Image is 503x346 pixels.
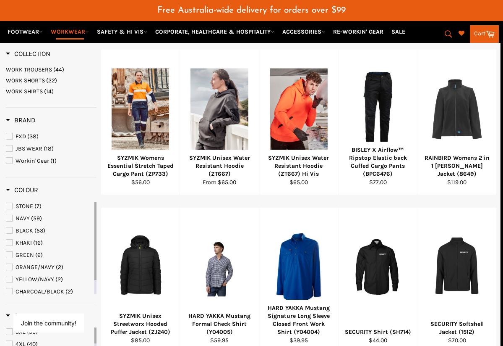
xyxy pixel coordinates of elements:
[101,50,180,195] a: SYZMIK Womens Essential Stretch Taped Cargo Pant (ZP733)SYZMIK Womens Essential Stretch Taped Car...
[265,154,333,178] div: SYZMIK Unisex Water Resistant Hoodie (ZT667) Hi Vis
[6,87,96,95] a: WORK SHIRTS
[330,24,387,39] a: RE-WORKIN' GEAR
[6,66,52,73] span: WORK TROUSERS
[6,88,43,95] span: WORK SHIRTS
[6,66,96,74] a: WORK TROUSERS
[6,287,93,296] a: CHARCOAL/BLACK
[6,312,28,320] span: Size
[180,50,259,195] a: SYZMIK Unisex Water Resistant Hoodie (ZT667)SYZMIK Unisex Water Resistant Hoodie (ZT667)From $65.00
[16,145,42,152] span: JBS WEAR
[279,24,328,39] a: ACCESSORIES
[423,320,491,336] div: SECURITY Softshell Jacket (1512)
[94,24,151,39] a: SAFETY & HI VIS
[53,66,64,73] span: (44)
[56,264,63,271] span: (2)
[6,132,96,141] a: FXD
[185,178,254,186] div: From $65.00
[34,227,45,234] span: (53)
[16,133,26,140] span: FXD
[16,264,55,271] span: ORANGE/NAVY
[270,69,328,151] img: SYZMIK Unisex Water Resistant Hoodie (ZT667) Hi Vis
[6,77,96,85] a: WORK SHORTS
[157,6,346,15] span: Free Australia-wide delivery for orders over $99
[190,69,248,151] img: SYZMIK Unisex Water Resistant Hoodie (ZT667)
[344,328,412,336] div: SECURITY Shirt (SH714)
[16,215,30,222] span: NAVY
[349,71,407,148] img: BISLEY X Airflow™ Ripstop Elastic back Cuffed Cargo Pants (BPC6476)
[16,157,49,164] span: Workin' Gear
[16,227,33,234] span: BLACK
[6,214,93,223] a: NAVY
[16,203,33,210] span: STONE
[106,336,175,344] div: $85.00
[31,215,42,222] span: (59)
[6,50,50,58] h3: Collection
[185,336,254,344] div: $59.95
[417,50,496,195] a: RAINBIRD Womens 2 in 1 Carroll Jacket (8649)RAINBIRD Womens 2 in 1 [PERSON_NAME] Jacket (8649)$11...
[6,312,28,320] h3: Size
[423,336,491,344] div: $70.00
[265,336,333,344] div: $39.95
[6,186,38,194] h3: Colour
[106,312,175,336] div: SYZMIK Unisex Streetworx Hooded Puffer Jacket (ZJ240)
[338,50,417,195] a: BISLEY X Airflow™ Ripstop Elastic back Cuffed Cargo Pants (BPC6476)BISLEY X Airflow™ Ripstop Elas...
[27,328,38,335] span: (56)
[46,77,57,84] span: (22)
[470,25,499,43] a: Cart
[112,69,169,151] img: SYZMIK Womens Essential Stretch Taped Cargo Pant (ZP733)
[265,304,333,336] div: HARD YAKKA Mustang Signature Long Sleeve Closed Front Work Shirt (Y04004)
[47,24,92,39] a: WORKWEAR
[423,178,491,186] div: $119.00
[6,77,45,84] span: WORK SHORTS
[27,133,39,140] span: (38)
[34,203,42,210] span: (7)
[259,50,338,195] a: SYZMIK Unisex Water Resistant Hoodie (ZT667) Hi VisSYZMIK Unisex Water Resistant Hoodie (ZT667) H...
[50,157,57,164] span: (1)
[6,226,93,235] a: BLACK
[65,288,73,295] span: (2)
[6,263,93,272] a: ORANGE/NAVY
[6,116,36,124] h3: Brand
[44,88,54,95] span: (14)
[6,144,96,153] a: JBS WEAR
[55,276,63,283] span: (2)
[344,178,412,186] div: $77.00
[112,227,169,309] img: SYZMIK Unisex Streetworx Hooded Puffer Jacket (ZJ240)
[4,24,46,39] a: FOOTWEAR
[6,275,93,284] a: YELLOW/NAVY
[428,233,486,302] img: SECURITY Softshell Jacket (1512)
[6,238,93,248] a: KHAKI
[16,276,54,283] span: YELLOW/NAVY
[33,239,43,246] span: (16)
[344,336,412,344] div: $44.00
[270,229,328,306] img: HARD YAKKA Mustang Signature Long Sleeve Closed Front Work Shirt (Y04004)
[6,328,93,337] a: 3XL
[16,288,64,295] span: CHARCOAL/BLACK
[152,24,278,39] a: CORPORATE, HEALTHCARE & HOSPITALITY
[190,238,248,296] img: HARD YAKKA Mustang Formal Check Shirt (Y04005)
[16,239,32,246] span: KHAKI
[21,320,76,327] button: Join the community!
[16,328,26,335] span: 3XL
[349,234,407,301] img: SECURITY Shirt (SH714)
[344,146,412,178] div: BISLEY X Airflow™ Ripstop Elastic back Cuffed Cargo Pants (BPC6476)
[428,73,486,145] img: RAINBIRD Womens 2 in 1 Carroll Jacket (8649)
[6,251,93,260] a: GREEN
[388,24,409,39] a: SALE
[16,251,34,259] span: GREEN
[423,154,491,178] div: RAINBIRD Womens 2 in 1 [PERSON_NAME] Jacket (8649)
[265,178,333,186] div: $65.00
[6,156,96,166] a: Workin' Gear
[6,202,93,211] a: STONE
[106,178,175,186] div: $56.00
[106,154,175,178] div: SYZMIK Womens Essential Stretch Taped Cargo Pant (ZP733)
[185,154,254,178] div: SYZMIK Unisex Water Resistant Hoodie (ZT667)
[35,251,43,259] span: (6)
[185,312,254,336] div: HARD YAKKA Mustang Formal Check Shirt (Y04005)
[44,145,54,152] span: (18)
